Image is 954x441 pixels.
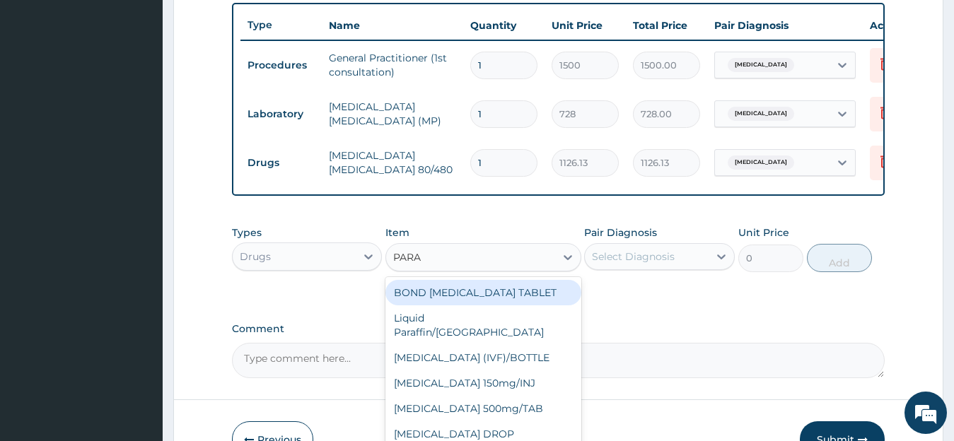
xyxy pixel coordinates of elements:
[385,396,581,421] div: [MEDICAL_DATA] 500mg/TAB
[584,225,657,240] label: Pair Diagnosis
[738,225,789,240] label: Unit Price
[232,227,262,239] label: Types
[240,52,322,78] td: Procedures
[385,345,581,370] div: [MEDICAL_DATA] (IVF)/BOTTLE
[545,11,626,40] th: Unit Price
[728,58,794,72] span: [MEDICAL_DATA]
[385,305,581,345] div: Liquid Paraffin/[GEOGRAPHIC_DATA]
[322,93,463,135] td: [MEDICAL_DATA] [MEDICAL_DATA] (MP)
[807,244,872,272] button: Add
[322,11,463,40] th: Name
[26,71,57,106] img: d_794563401_company_1708531726252_794563401
[463,11,545,40] th: Quantity
[728,107,794,121] span: [MEDICAL_DATA]
[626,11,707,40] th: Total Price
[322,44,463,86] td: General Practitioner (1st consultation)
[240,12,322,38] th: Type
[707,11,863,40] th: Pair Diagnosis
[232,323,885,335] label: Comment
[322,141,463,184] td: [MEDICAL_DATA] [MEDICAL_DATA] 80/480
[385,280,581,305] div: BOND [MEDICAL_DATA] TABLET
[385,370,581,396] div: [MEDICAL_DATA] 150mg/INJ
[7,292,269,341] textarea: Type your message and hit 'Enter'
[240,101,322,127] td: Laboratory
[240,150,322,176] td: Drugs
[240,249,271,264] div: Drugs
[74,79,238,98] div: Chat with us now
[592,249,675,264] div: Select Diagnosis
[385,225,409,240] label: Item
[82,131,195,274] span: We're online!
[863,11,933,40] th: Actions
[728,155,794,170] span: [MEDICAL_DATA]
[232,7,266,41] div: Minimize live chat window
